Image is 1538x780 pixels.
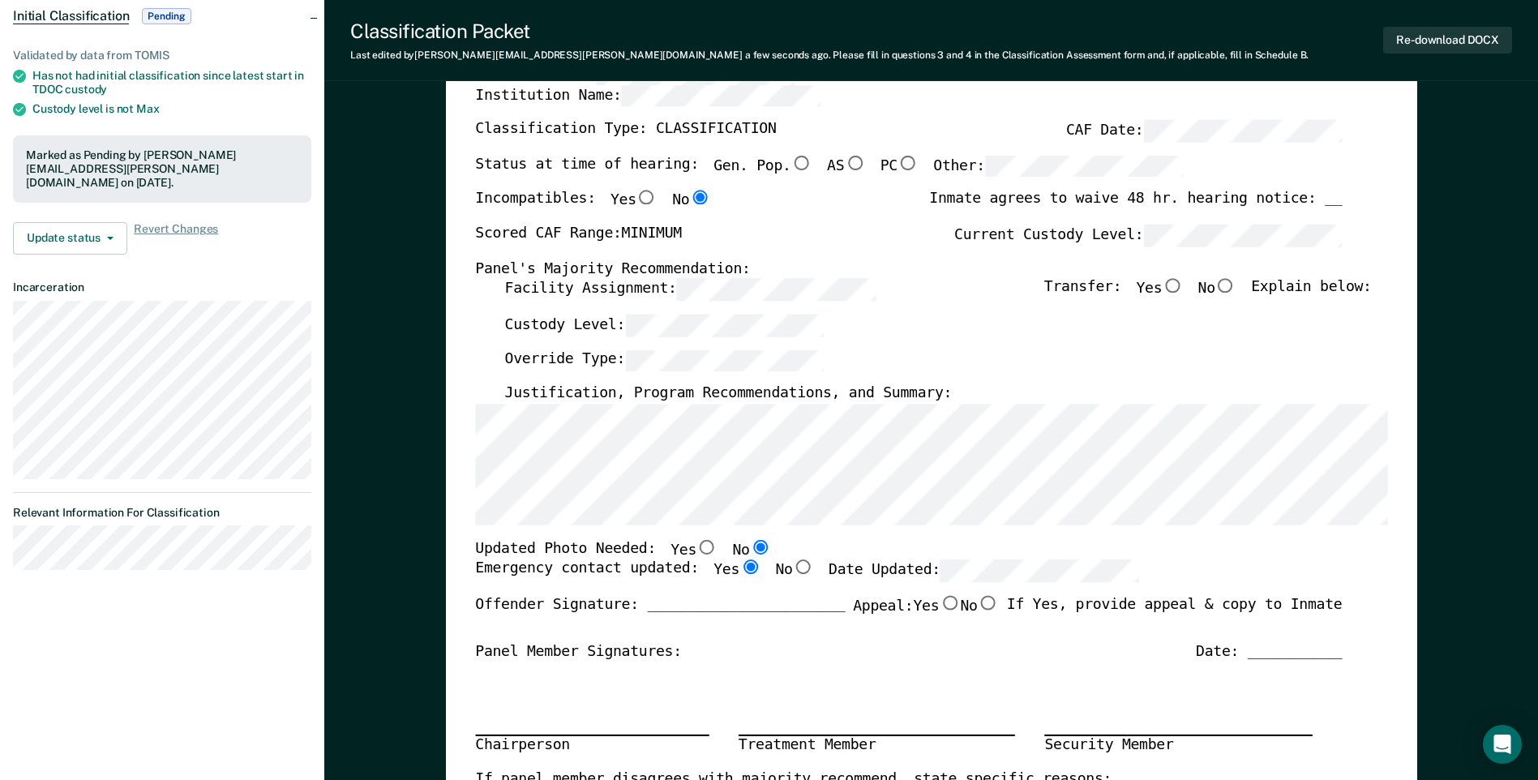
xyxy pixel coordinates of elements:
label: Appeal: [853,596,999,630]
label: Custody Level: [504,315,824,336]
div: Panel's Majority Recommendation: [475,259,1342,279]
label: Yes [913,596,960,617]
label: No [960,596,998,617]
input: Yes [939,596,960,611]
div: Updated Photo Needed: [475,540,771,561]
input: Date Updated: [940,560,1139,582]
button: Re-download DOCX [1383,27,1512,54]
span: custody [65,83,107,96]
input: No [792,560,813,575]
label: Override Type: [504,349,824,371]
div: Incompatibles: [475,191,710,225]
div: Emergency contact updated: [475,560,1139,596]
input: Gen. Pop. [790,156,812,170]
div: Offender Signature: _______________________ If Yes, provide appeal & copy to Inmate [475,596,1342,643]
label: Yes [670,540,718,561]
label: No [732,540,770,561]
input: No [1215,279,1236,294]
div: Security Member [1044,735,1313,756]
label: Yes [610,191,658,212]
div: Transfer: Explain below: [1044,279,1372,315]
input: AS [844,156,865,170]
div: Status at time of hearing: [475,156,1184,191]
input: Yes [739,560,760,575]
div: Marked as Pending by [PERSON_NAME][EMAIL_ADDRESS][PERSON_NAME][DOMAIN_NAME] on [DATE]. [26,148,298,189]
span: Initial Classification [13,8,129,24]
label: Gen. Pop. [713,156,812,178]
input: No [749,540,770,555]
div: Chairperson [475,735,709,756]
label: No [775,560,813,582]
div: Classification Packet [350,19,1309,43]
label: CAF Date: [1066,120,1342,142]
input: Other: [985,156,1184,178]
input: CAF Date: [1143,120,1342,142]
div: Last edited by [PERSON_NAME][EMAIL_ADDRESS][PERSON_NAME][DOMAIN_NAME] . Please fill in questions ... [350,49,1309,61]
label: Institution Name: [475,84,820,106]
input: Institution Name: [621,84,820,106]
label: Yes [1136,279,1183,301]
input: Facility Assignment: [676,279,875,301]
label: Scored CAF Range: MINIMUM [475,225,682,246]
input: Custody Level: [625,315,824,336]
div: Treatment Member [739,735,1015,756]
input: Yes [696,540,718,555]
input: Current Custody Level: [1143,225,1342,246]
label: PC [880,156,918,178]
label: Classification Type: CLASSIFICATION [475,120,776,142]
input: PC [898,156,919,170]
dt: Incarceration [13,281,311,294]
input: No [689,191,710,205]
label: AS [827,156,865,178]
span: Revert Changes [134,222,218,255]
div: Panel Member Signatures: [475,643,682,662]
label: Justification, Program Recommendations, and Summary: [504,385,952,405]
label: Yes [713,560,760,582]
div: Validated by data from TOMIS [13,49,311,62]
label: Date Updated: [829,560,1139,582]
input: Yes [1162,279,1183,294]
input: Yes [636,191,657,205]
div: Custody level is not [32,102,311,116]
span: Pending [142,8,191,24]
div: Open Intercom Messenger [1483,725,1522,764]
span: Max [136,102,160,115]
input: No [977,596,998,611]
label: No [672,191,710,212]
dt: Relevant Information For Classification [13,506,311,520]
input: Override Type: [625,349,824,371]
span: a few seconds ago [745,49,829,61]
label: Other: [933,156,1184,178]
div: Has not had initial classification since latest start in TDOC [32,69,311,96]
div: Inmate agrees to waive 48 hr. hearing notice: __ [929,191,1342,225]
label: Current Custody Level: [954,225,1342,246]
label: Facility Assignment: [504,279,875,301]
label: No [1197,279,1236,301]
button: Update status [13,222,127,255]
div: Date: ___________ [1196,643,1342,662]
